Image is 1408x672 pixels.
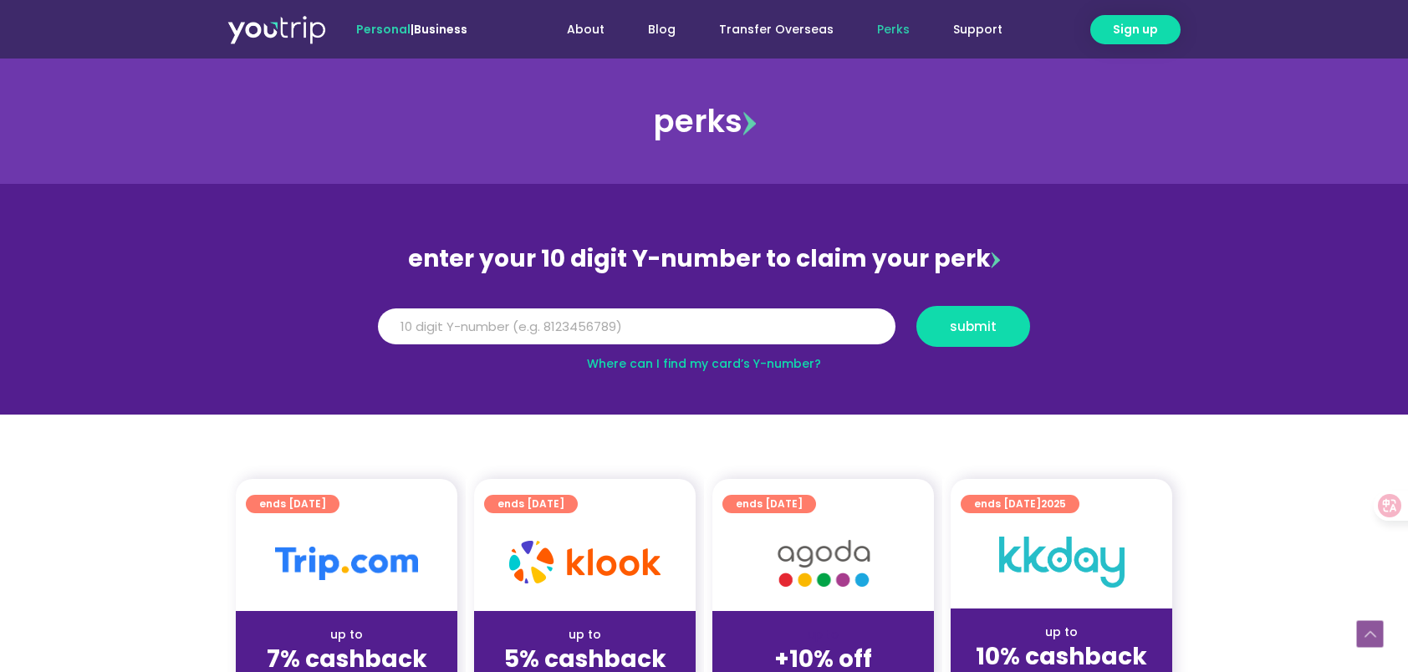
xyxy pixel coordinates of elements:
span: | [356,21,467,38]
a: Transfer Overseas [697,14,855,45]
nav: Menu [513,14,1024,45]
span: ends [DATE] [259,495,326,513]
div: up to [964,624,1159,641]
div: up to [249,626,444,644]
a: Perks [855,14,931,45]
span: ends [DATE] [974,495,1066,513]
span: ends [DATE] [736,495,803,513]
a: ends [DATE] [484,495,578,513]
div: enter your 10 digit Y-number to claim your perk [370,237,1038,281]
span: 2025 [1041,496,1066,511]
a: About [545,14,626,45]
a: ends [DATE] [246,495,339,513]
a: ends [DATE] [722,495,816,513]
a: Blog [626,14,697,45]
a: Support [931,14,1024,45]
input: 10 digit Y-number (e.g. 8123456789) [378,308,895,345]
span: Personal [356,21,411,38]
a: ends [DATE]2025 [961,495,1079,513]
a: Where can I find my card’s Y-number? [587,355,821,372]
a: Sign up [1090,15,1181,44]
button: submit [916,306,1030,347]
span: Sign up [1113,21,1158,38]
span: up to [808,626,839,643]
a: Business [414,21,467,38]
div: up to [487,626,682,644]
span: submit [950,320,997,333]
form: Y Number [378,306,1030,359]
span: ends [DATE] [497,495,564,513]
